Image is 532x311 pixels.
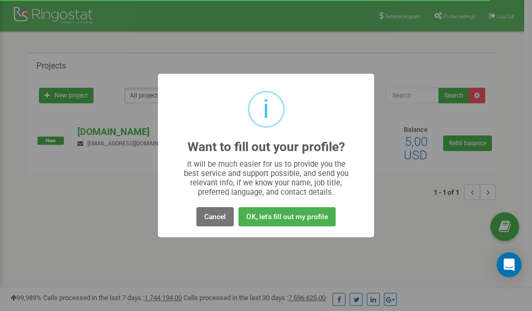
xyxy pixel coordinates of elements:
[196,207,234,226] button: Cancel
[497,252,522,277] div: Open Intercom Messenger
[188,140,345,154] h2: Want to fill out your profile?
[263,92,269,126] div: i
[238,207,336,226] button: OK, let's fill out my profile
[179,159,354,197] div: It will be much easier for us to provide you the best service and support possible, and send you ...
